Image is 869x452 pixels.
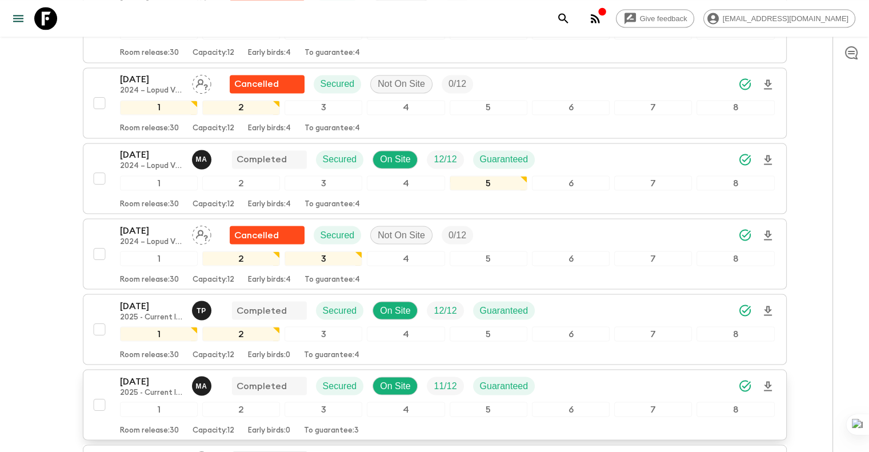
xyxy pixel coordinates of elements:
div: 5 [450,402,527,417]
button: [DATE]2024 – Lopud V2 (old V2)Assign pack leaderFlash Pack cancellationSecuredNot On SiteTrip Fil... [83,218,787,289]
p: 2025 - Current Itinerary [120,313,183,322]
button: search adventures [552,7,575,30]
div: 8 [696,100,774,115]
p: Secured [321,77,355,91]
svg: Synced Successfully [738,153,752,166]
div: Trip Fill [427,150,463,169]
p: To guarantee: 4 [304,350,359,359]
p: Room release: 30 [120,124,179,133]
div: 7 [614,402,692,417]
p: To guarantee: 4 [305,124,360,133]
p: Secured [323,303,357,317]
div: 1 [120,175,198,190]
p: 12 / 12 [434,153,456,166]
div: 5 [450,251,527,266]
div: 6 [532,175,610,190]
p: [DATE] [120,299,183,313]
span: [EMAIL_ADDRESS][DOMAIN_NAME] [716,14,855,23]
p: Room release: 30 [120,49,179,58]
p: Capacity: 12 [193,275,234,284]
div: Secured [316,377,364,395]
p: Capacity: 12 [193,426,234,435]
div: Flash Pack cancellation [230,75,305,93]
p: Capacity: 12 [193,124,234,133]
div: On Site [373,301,418,319]
svg: Synced Successfully [738,379,752,393]
div: 7 [614,326,692,341]
div: 7 [614,100,692,115]
div: 5 [450,175,527,190]
svg: Synced Successfully [738,228,752,242]
div: Not On Site [370,226,433,244]
button: [DATE]2025 - Current ItineraryTomislav PetrovićCompletedSecuredOn SiteTrip FillGuaranteed12345678... [83,294,787,365]
p: Completed [237,153,287,166]
p: Capacity: 12 [193,199,234,209]
div: [EMAIL_ADDRESS][DOMAIN_NAME] [703,9,855,27]
div: 1 [120,326,198,341]
p: On Site [380,379,410,393]
a: Give feedback [616,9,694,27]
p: Capacity: 12 [193,350,234,359]
div: 6 [532,251,610,266]
svg: Download Onboarding [761,78,775,91]
p: 2024 – Lopud V2 (old V2) [120,237,183,246]
p: Guaranteed [480,379,528,393]
div: 6 [532,326,610,341]
div: 2 [202,326,280,341]
button: menu [7,7,30,30]
div: Not On Site [370,75,433,93]
div: Trip Fill [427,377,463,395]
div: 8 [696,326,774,341]
p: 2024 – Lopud V2 (old V2) [120,162,183,171]
p: Secured [323,379,357,393]
p: Early birds: 0 [248,426,290,435]
p: Not On Site [378,228,425,242]
div: 4 [367,326,444,341]
p: Guaranteed [480,303,528,317]
div: Secured [316,301,364,319]
div: 3 [285,251,362,266]
svg: Synced Successfully [738,77,752,91]
span: Margareta Andrea Vrkljan [192,379,214,389]
p: Early birds: 4 [248,199,291,209]
div: 1 [120,100,198,115]
div: 8 [696,251,774,266]
p: On Site [380,153,410,166]
p: Room release: 30 [120,199,179,209]
div: Secured [314,226,362,244]
div: 3 [285,402,362,417]
div: Trip Fill [442,226,473,244]
p: To guarantee: 3 [304,426,359,435]
span: Margareta Andrea Vrkljan [192,153,214,162]
div: 3 [285,175,362,190]
div: On Site [373,377,418,395]
svg: Download Onboarding [761,229,775,242]
div: Flash Pack cancellation [230,226,305,244]
p: Room release: 30 [120,426,179,435]
div: 3 [285,326,362,341]
div: 1 [120,251,198,266]
p: 0 / 12 [448,228,466,242]
div: 5 [450,326,527,341]
p: To guarantee: 4 [305,199,360,209]
div: 4 [367,100,444,115]
p: Early birds: 4 [248,49,291,58]
span: Tomislav Petrović [192,304,214,313]
p: Secured [323,153,357,166]
p: [DATE] [120,374,183,388]
p: Cancelled [234,228,279,242]
div: 6 [532,100,610,115]
button: [DATE]2024 – Lopud V2 (old V2)Margareta Andrea VrkljanCompletedSecuredOn SiteTrip FillGuaranteed1... [83,143,787,214]
p: Secured [321,228,355,242]
p: Completed [237,379,287,393]
p: 2025 - Current Itinerary [120,388,183,397]
div: 8 [696,402,774,417]
button: [DATE]2024 – Lopud V2 (old V2)Assign pack leaderFlash Pack cancellationSecuredNot On SiteTrip Fil... [83,67,787,138]
p: [DATE] [120,148,183,162]
div: 5 [450,100,527,115]
div: 1 [120,402,198,417]
div: 2 [202,251,280,266]
p: 11 / 12 [434,379,456,393]
p: Capacity: 12 [193,49,234,58]
svg: Synced Successfully [738,303,752,317]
